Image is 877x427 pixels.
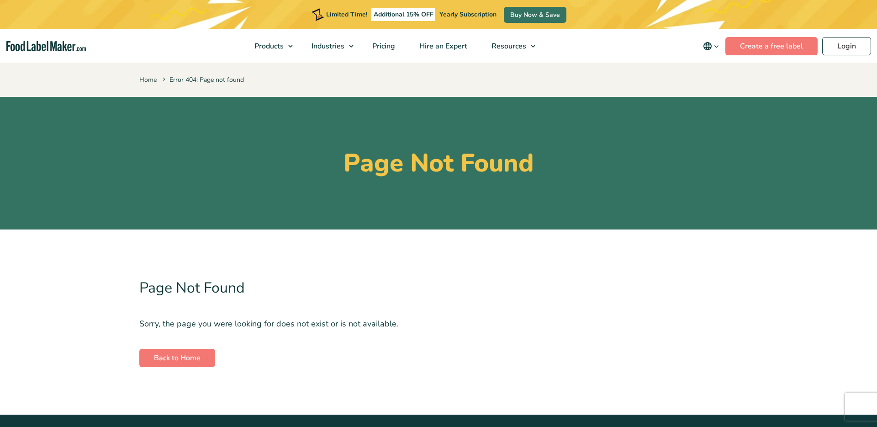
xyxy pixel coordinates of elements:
h2: Page Not Found [139,266,738,310]
a: Home [139,75,157,84]
span: Industries [309,41,345,51]
span: Resources [489,41,527,51]
a: Industries [300,29,358,63]
p: Sorry, the page you were looking for does not exist or is not available. [139,317,738,331]
h1: Page Not Found [139,148,738,178]
a: Login [822,37,871,55]
a: Back to Home [139,349,215,367]
a: Products [243,29,297,63]
a: Hire an Expert [407,29,477,63]
a: Pricing [360,29,405,63]
a: Create a free label [725,37,818,55]
span: Error 404: Page not found [161,75,244,84]
span: Products [252,41,285,51]
span: Limited Time! [326,10,367,19]
a: Resources [480,29,540,63]
span: Additional 15% OFF [371,8,436,21]
a: Buy Now & Save [504,7,566,23]
span: Yearly Subscription [439,10,497,19]
span: Hire an Expert [417,41,468,51]
span: Pricing [370,41,396,51]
